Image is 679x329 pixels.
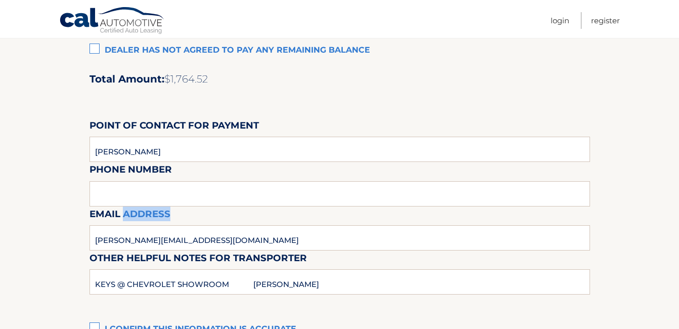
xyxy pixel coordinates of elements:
[59,7,165,36] a: Cal Automotive
[89,207,170,225] label: Email Address
[89,40,590,61] label: Dealer has not agreed to pay any remaining balance
[89,118,259,137] label: Point of Contact for Payment
[89,73,590,86] h2: Total Amount:
[164,73,208,85] span: $1,764.52
[591,12,620,29] a: Register
[551,12,569,29] a: Login
[89,251,307,269] label: Other helpful notes for transporter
